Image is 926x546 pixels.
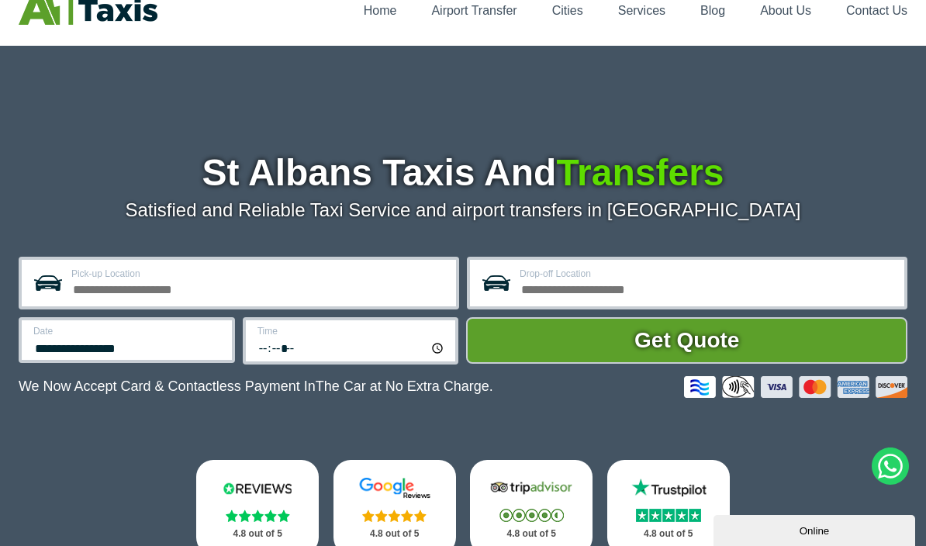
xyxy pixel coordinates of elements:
[213,477,302,499] img: Reviews.io
[351,477,439,499] img: Google
[624,524,713,544] p: 4.8 out of 5
[618,4,665,17] a: Services
[714,512,918,546] iframe: chat widget
[636,509,701,522] img: Stars
[19,199,907,221] p: Satisfied and Reliable Taxi Service and airport transfers in [GEOGRAPHIC_DATA]
[431,4,517,17] a: Airport Transfer
[499,509,564,522] img: Stars
[19,154,907,192] h1: St Albans Taxis And
[19,378,493,395] p: We Now Accept Card & Contactless Payment In
[520,269,895,278] label: Drop-off Location
[351,524,439,544] p: 4.8 out of 5
[846,4,907,17] a: Contact Us
[466,317,907,364] button: Get Quote
[362,510,427,522] img: Stars
[33,327,223,336] label: Date
[213,524,302,544] p: 4.8 out of 5
[760,4,811,17] a: About Us
[71,269,447,278] label: Pick-up Location
[552,4,583,17] a: Cities
[624,477,713,499] img: Trustpilot
[257,327,447,336] label: Time
[556,152,724,193] span: Transfers
[316,378,493,394] span: The Car at No Extra Charge.
[487,524,575,544] p: 4.8 out of 5
[700,4,725,17] a: Blog
[684,376,907,398] img: Credit And Debit Cards
[226,510,290,522] img: Stars
[364,4,397,17] a: Home
[487,477,575,499] img: Tripadvisor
